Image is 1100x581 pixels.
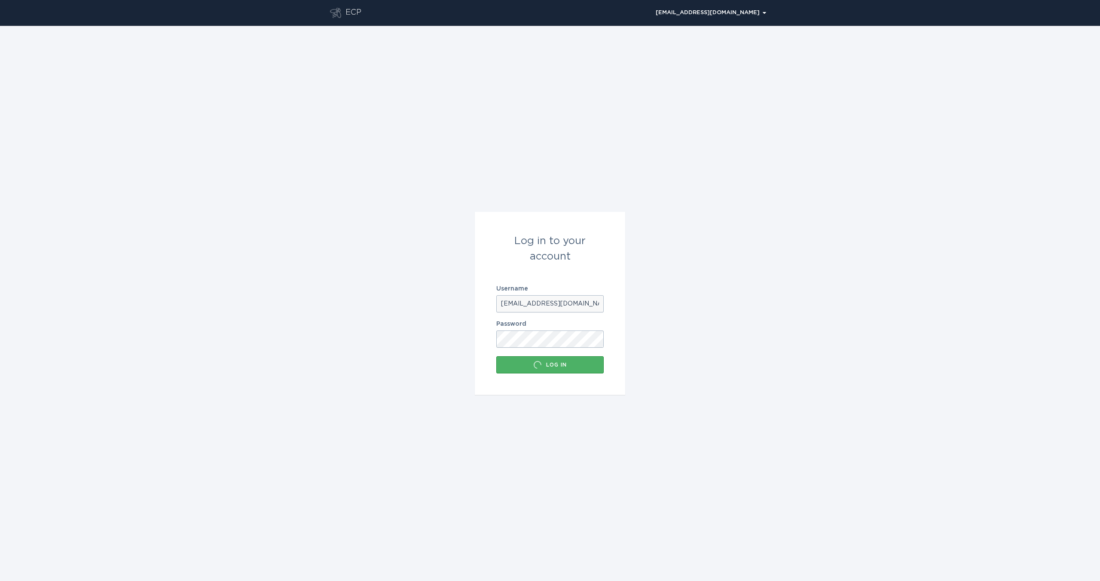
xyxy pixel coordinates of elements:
div: [EMAIL_ADDRESS][DOMAIN_NAME] [656,10,766,15]
div: Loading [533,361,542,369]
button: Open user account details [652,6,770,19]
button: Go to dashboard [330,8,341,18]
label: Username [496,286,604,292]
div: Log in to your account [496,233,604,264]
div: Popover menu [652,6,770,19]
label: Password [496,321,604,327]
button: Log in [496,356,604,373]
div: Log in [501,361,599,369]
div: ECP [345,8,361,18]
